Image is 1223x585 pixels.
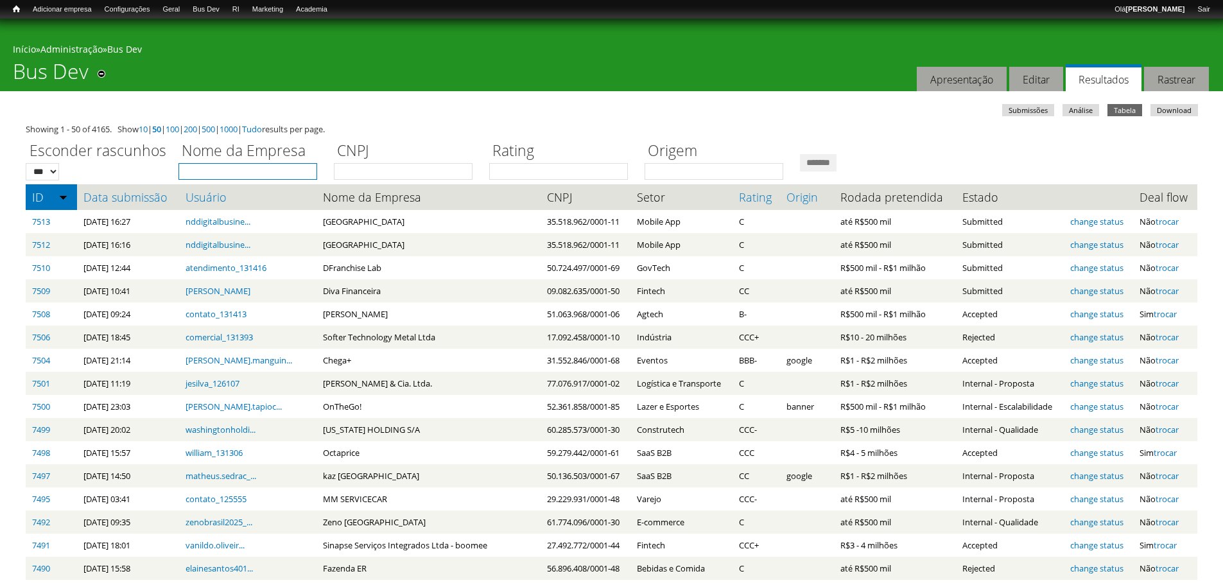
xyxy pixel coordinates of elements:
a: Geral [156,3,186,16]
a: change status [1070,563,1123,574]
a: change status [1070,539,1123,551]
td: 29.229.931/0001-48 [541,487,630,511]
td: 31.552.846/0001-68 [541,349,630,372]
td: Não [1133,210,1197,233]
strong: [PERSON_NAME] [1125,5,1184,13]
td: [DATE] 09:24 [77,302,179,326]
a: [PERSON_NAME] [186,285,250,297]
td: [DATE] 21:14 [77,349,179,372]
td: C [733,210,781,233]
td: [DATE] 18:45 [77,326,179,349]
td: Eventos [630,349,733,372]
td: [DATE] 03:41 [77,487,179,511]
td: [GEOGRAPHIC_DATA] [317,210,541,233]
td: Indústria [630,326,733,349]
td: Não [1133,557,1197,580]
a: 7510 [32,262,50,274]
td: Lazer e Esportes [630,395,733,418]
td: Construtech [630,418,733,441]
a: trocar [1156,285,1179,297]
a: Data submissão [83,191,173,204]
td: 50.136.503/0001-67 [541,464,630,487]
td: 77.076.917/0001-02 [541,372,630,395]
a: [PERSON_NAME].manguin... [186,354,292,366]
a: trocar [1156,470,1179,482]
td: Não [1133,464,1197,487]
td: até R$500 mil [834,233,955,256]
a: trocar [1156,516,1179,528]
td: Sinapse Serviços Integrados Ltda - boomee [317,534,541,557]
td: google [780,349,834,372]
a: vanildo.oliveir... [186,539,245,551]
a: change status [1070,378,1123,389]
td: Não [1133,487,1197,511]
td: [DATE] 16:27 [77,210,179,233]
td: [DATE] 20:02 [77,418,179,441]
td: google [780,464,834,487]
td: Chega+ [317,349,541,372]
td: Submitted [956,256,1064,279]
a: 100 [166,123,179,135]
td: Não [1133,256,1197,279]
td: Submitted [956,233,1064,256]
td: [DATE] 15:57 [77,441,179,464]
a: change status [1070,285,1123,297]
td: Não [1133,395,1197,418]
a: Tudo [242,123,262,135]
td: Fintech [630,279,733,302]
td: [DATE] 12:44 [77,256,179,279]
td: Não [1133,326,1197,349]
a: 7498 [32,447,50,458]
td: Sim [1133,302,1197,326]
td: [DATE] 11:19 [77,372,179,395]
a: zenobrasil2025_... [186,516,252,528]
td: CCC [733,441,781,464]
td: 17.092.458/0001-10 [541,326,630,349]
td: 50.724.497/0001-69 [541,256,630,279]
a: trocar [1156,331,1179,343]
td: GovTech [630,256,733,279]
a: contato_131413 [186,308,247,320]
a: Sair [1191,3,1217,16]
td: Não [1133,511,1197,534]
td: [DATE] 14:50 [77,464,179,487]
td: 51.063.968/0001-06 [541,302,630,326]
a: trocar [1156,378,1179,389]
td: Octaprice [317,441,541,464]
label: Rating [489,140,636,163]
td: R$4 - 5 milhões [834,441,955,464]
a: trocar [1156,262,1179,274]
a: Origin [786,191,828,204]
a: matheus.sedrac_... [186,470,256,482]
td: banner [780,395,834,418]
td: Rejected [956,326,1064,349]
td: 52.361.858/0001-85 [541,395,630,418]
a: Rastrear [1144,67,1209,92]
a: 7504 [32,354,50,366]
a: Apresentação [917,67,1007,92]
a: trocar [1156,354,1179,366]
td: Accepted [956,302,1064,326]
td: Mobile App [630,233,733,256]
td: Submitted [956,279,1064,302]
td: C [733,233,781,256]
th: Setor [630,184,733,210]
td: até R$500 mil [834,557,955,580]
td: R$1 - R$2 milhões [834,349,955,372]
td: Não [1133,233,1197,256]
td: C [733,511,781,534]
a: Editar [1009,67,1063,92]
td: Agtech [630,302,733,326]
td: R$1 - R$2 milhões [834,372,955,395]
td: Não [1133,418,1197,441]
a: Bus Dev [186,3,226,16]
a: Submissões [1002,104,1054,116]
td: CC [733,464,781,487]
a: Adicionar empresa [26,3,98,16]
td: Accepted [956,349,1064,372]
td: Accepted [956,441,1064,464]
td: [DATE] 18:01 [77,534,179,557]
a: change status [1070,493,1123,505]
td: R$1 - R$2 milhões [834,464,955,487]
td: R$5 -10 milhões [834,418,955,441]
